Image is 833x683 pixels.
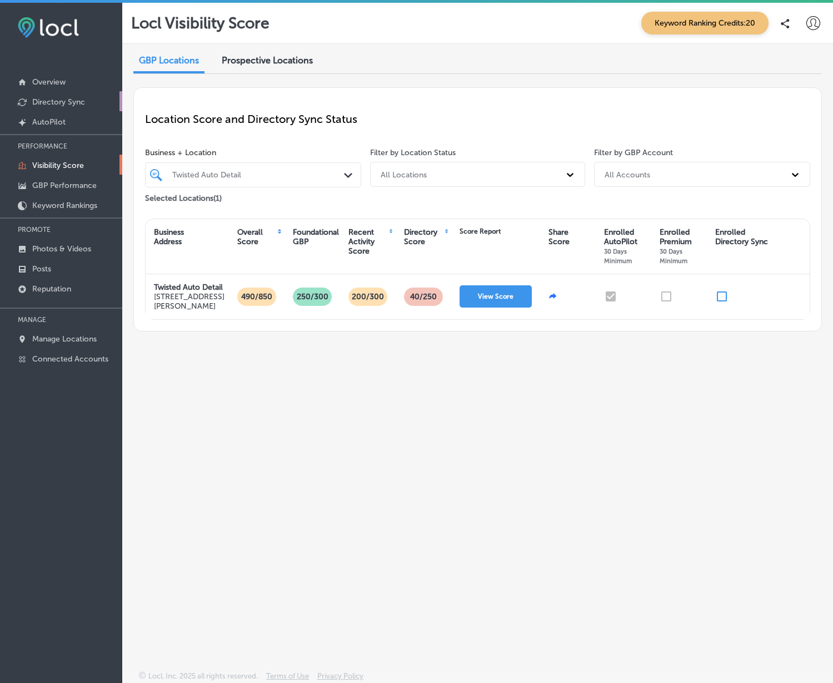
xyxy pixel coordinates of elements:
[32,244,91,254] p: Photos & Videos
[594,148,673,157] label: Filter by GBP Account
[660,227,704,265] div: Enrolled Premium
[32,354,108,364] p: Connected Accounts
[145,112,810,126] p: Location Score and Directory Sync Status
[32,161,84,170] p: Visibility Score
[32,264,51,274] p: Posts
[604,227,649,265] div: Enrolled AutoPilot
[406,288,441,306] p: 40 /250
[145,189,222,203] p: Selected Locations ( 1 )
[460,227,501,235] div: Score Report
[154,292,225,311] p: [STREET_ADDRESS][PERSON_NAME]
[145,148,361,157] span: Business + Location
[148,672,258,680] p: Locl, Inc. 2025 all rights reserved.
[293,227,339,246] div: Foundational GBP
[460,285,532,308] button: View Score
[370,148,456,157] label: Filter by Location Status
[641,12,769,34] span: Keyword Ranking Credits: 20
[222,55,313,66] span: Prospective Locations
[139,55,199,66] span: GBP Locations
[32,334,97,344] p: Manage Locations
[548,227,570,246] div: Share Score
[605,170,650,179] div: All Accounts
[131,14,270,32] p: Locl Visibility Score
[381,170,427,179] div: All Locations
[154,283,223,292] strong: Twisted Auto Detail
[348,227,388,256] div: Recent Activity Score
[18,17,79,38] img: fda3e92497d09a02dc62c9cd864e3231.png
[172,170,345,180] div: Twisted Auto Detail
[715,227,768,246] div: Enrolled Directory Sync
[32,181,97,190] p: GBP Performance
[32,97,85,107] p: Directory Sync
[237,288,277,306] p: 490/850
[347,288,388,306] p: 200/300
[604,248,632,265] span: 30 Days Minimum
[404,227,443,246] div: Directory Score
[32,201,97,210] p: Keyword Rankings
[660,248,687,265] span: 30 Days Minimum
[292,288,333,306] p: 250/300
[32,77,66,87] p: Overview
[32,117,66,127] p: AutoPilot
[32,284,71,294] p: Reputation
[237,227,276,246] div: Overall Score
[154,227,184,246] div: Business Address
